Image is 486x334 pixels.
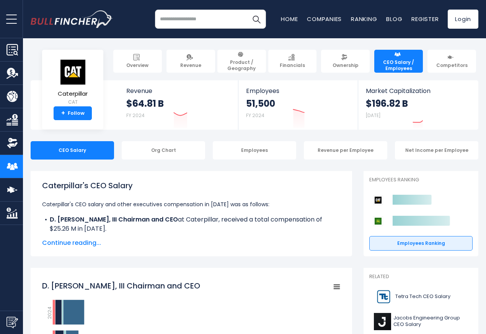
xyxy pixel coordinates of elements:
div: Revenue per Employee [304,141,387,160]
a: Home [281,15,298,23]
a: Overview [113,50,162,73]
a: Go to homepage [31,10,113,28]
a: Product / Geography [217,50,266,73]
p: Caterpillar's CEO salary and other executives compensation in [DATE] was as follows: [42,200,341,209]
small: FY 2024 [126,112,145,119]
small: CAT [58,99,88,106]
img: Deere & Company competitors logo [373,216,383,226]
img: bullfincher logo [31,10,113,28]
a: Revenue $64.81 B FY 2024 [119,80,238,130]
a: Financials [268,50,317,73]
a: +Follow [54,106,92,120]
strong: 51,500 [246,98,275,109]
p: Related [369,274,473,280]
strong: $64.81 B [126,98,164,109]
span: Market Capitalization [366,87,470,94]
small: FY 2024 [246,112,264,119]
div: Net Income per Employee [395,141,478,160]
strong: + [61,110,65,117]
a: Competitors [427,50,476,73]
span: Employees [246,87,350,94]
a: Blog [386,15,402,23]
text: 2024 [46,306,53,319]
p: Employees Ranking [369,177,473,183]
span: Revenue [126,87,231,94]
img: Caterpillar competitors logo [373,195,383,205]
a: Ranking [351,15,377,23]
span: Overview [126,62,148,68]
tspan: D. [PERSON_NAME], III Chairman and CEO [42,280,200,291]
span: CEO Salary / Employees [378,59,419,71]
a: Register [411,15,439,23]
a: Revenue [166,50,215,73]
span: Revenue [180,62,201,68]
img: J logo [374,313,391,330]
b: D. [PERSON_NAME], III Chairman and CEO [50,215,178,224]
a: Ownership [321,50,370,73]
a: Employees Ranking [369,236,473,251]
span: Competitors [436,62,468,68]
span: Ownership [333,62,359,68]
button: Search [247,10,266,29]
li: at Caterpillar, received a total compensation of $25.26 M in [DATE]. [42,215,341,233]
a: Tetra Tech CEO Salary [369,286,473,307]
small: [DATE] [366,112,380,119]
a: Employees 51,500 FY 2024 [238,80,357,130]
a: Market Capitalization $196.82 B [DATE] [358,80,478,130]
a: Jacobs Engineering Group CEO Salary [369,311,473,332]
span: Product / Geography [221,59,263,71]
img: TTEK logo [374,288,393,305]
div: Org Chart [122,141,205,160]
div: Employees [213,141,296,160]
strong: $196.82 B [366,98,408,109]
span: Caterpillar [58,91,88,97]
h1: Caterpillar's CEO Salary [42,180,341,191]
span: Tetra Tech CEO Salary [395,293,450,300]
a: Companies [307,15,342,23]
img: Ownership [7,137,18,149]
span: Jacobs Engineering Group CEO Salary [393,315,468,328]
span: Financials [280,62,305,68]
a: Login [448,10,478,29]
div: CEO Salary [31,141,114,160]
a: Caterpillar CAT [57,59,88,107]
a: CEO Salary / Employees [374,50,423,73]
span: Continue reading... [42,238,341,248]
